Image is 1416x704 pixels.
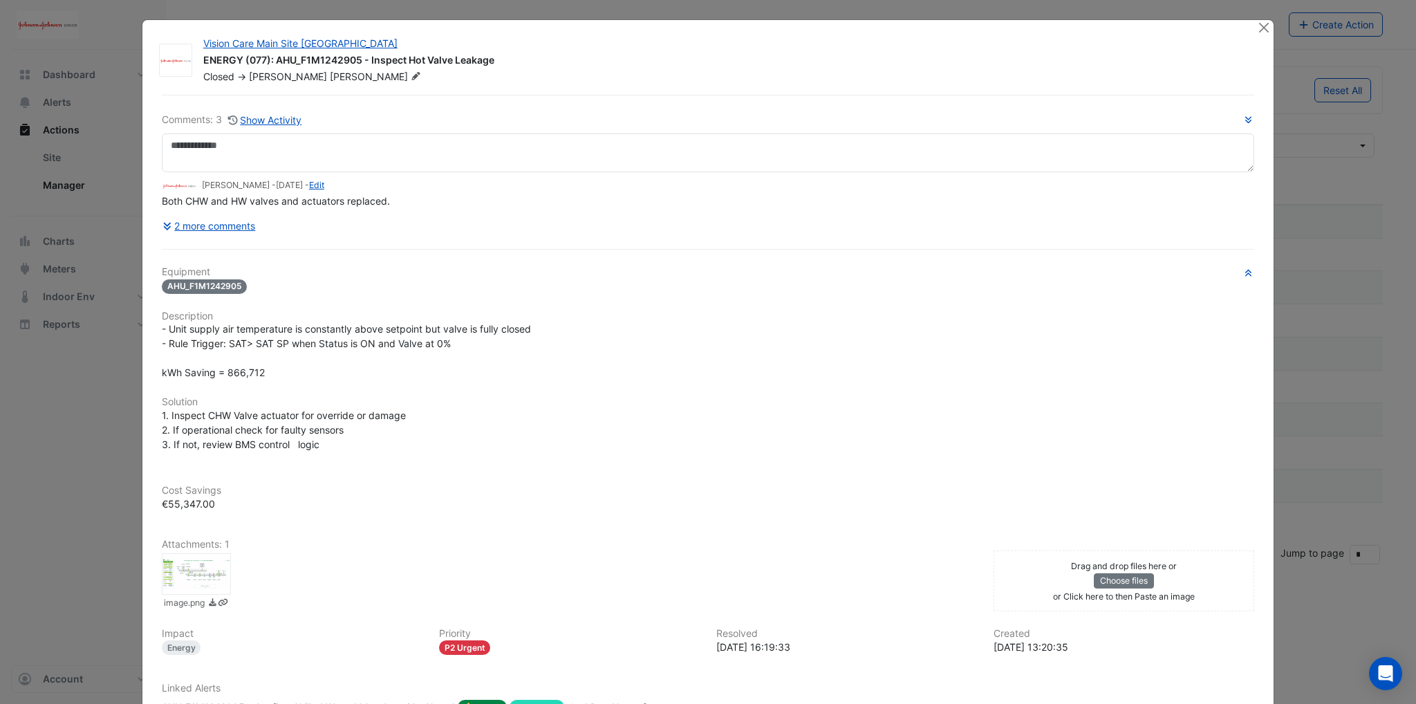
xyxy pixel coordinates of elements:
[164,597,205,611] small: image.png
[160,54,192,68] img: JnJ Vision Care
[162,539,1254,550] h6: Attachments: 1
[162,214,257,238] button: 2 more comments
[162,553,231,595] div: image.png
[162,628,422,640] h6: Impact
[439,640,491,655] div: P2 Urgent
[1256,20,1271,35] button: Close
[237,71,246,82] span: ->
[249,71,327,82] span: [PERSON_NAME]
[1071,561,1177,571] small: Drag and drop files here or
[202,179,324,192] small: [PERSON_NAME] - -
[162,178,196,194] img: JnJ Vision Care
[276,180,303,190] span: 2025-09-23 11:31:35
[162,396,1254,408] h6: Solution
[162,279,248,294] span: AHU_F1M1242905
[162,498,215,510] span: €55,347.00
[716,628,977,640] h6: Resolved
[162,640,201,655] div: Energy
[203,53,1240,70] div: ENERGY (077): AHU_F1M1242905 - Inspect Hot Valve Leakage
[162,485,1254,497] h6: Cost Savings
[994,640,1254,654] div: [DATE] 13:20:35
[1094,573,1154,589] button: Choose files
[203,71,234,82] span: Closed
[162,323,531,378] span: - Unit supply air temperature is constantly above setpoint but valve is fully closed - Rule Trigg...
[309,180,324,190] a: Edit
[439,628,700,640] h6: Priority
[1053,591,1195,602] small: or Click here to then Paste an image
[994,628,1254,640] h6: Created
[227,112,303,128] button: Show Activity
[162,311,1254,322] h6: Description
[330,70,424,84] span: [PERSON_NAME]
[207,597,218,611] a: Download
[162,112,303,128] div: Comments: 3
[162,683,1254,694] h6: Linked Alerts
[716,640,977,654] div: [DATE] 16:19:33
[162,195,390,207] span: Both CHW and HW valves and actuators replaced.
[203,37,398,49] a: Vision Care Main Site [GEOGRAPHIC_DATA]
[218,597,228,611] a: Copy link to clipboard
[162,409,406,450] span: 1. Inspect CHW Valve actuator for override or damage 2. If operational check for faulty sensors 3...
[1369,657,1402,690] div: Open Intercom Messenger
[162,266,1254,278] h6: Equipment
